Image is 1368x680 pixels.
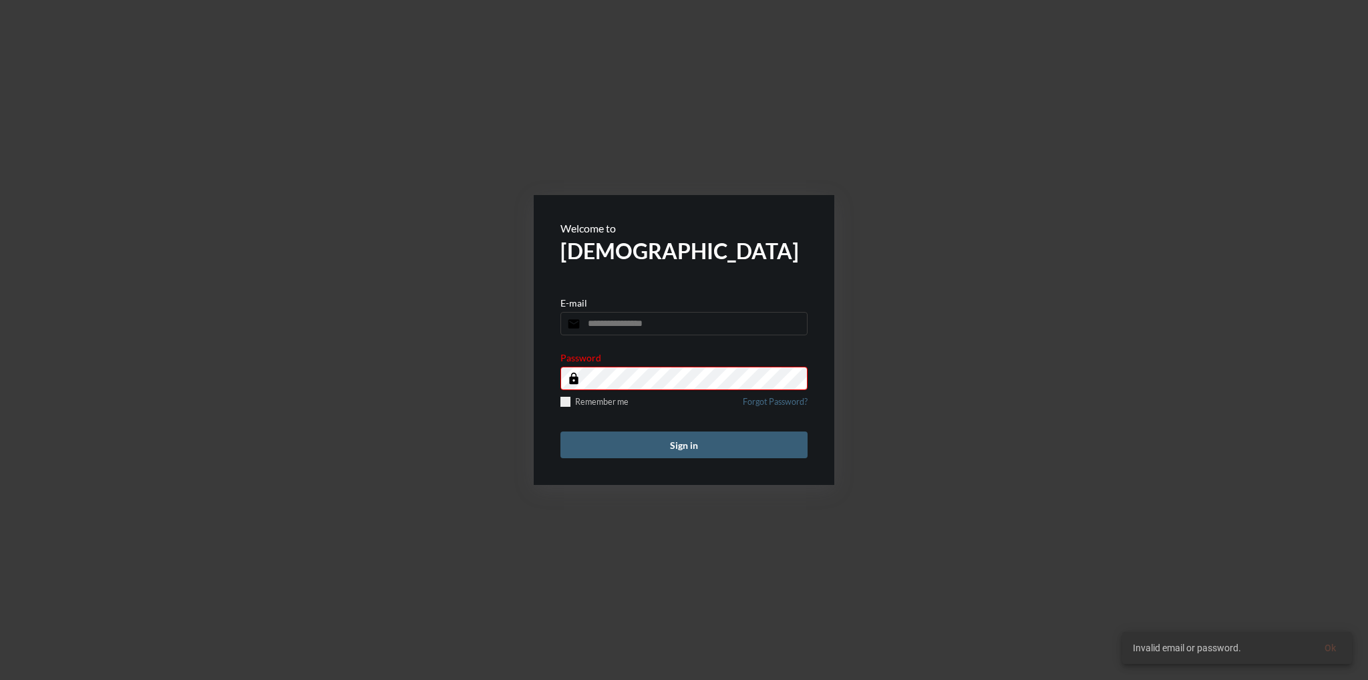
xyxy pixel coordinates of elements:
[560,238,808,264] h2: [DEMOGRAPHIC_DATA]
[560,432,808,458] button: Sign in
[560,222,808,234] p: Welcome to
[1133,641,1241,655] span: Invalid email or password.
[1325,643,1336,653] span: Ok
[560,297,587,309] p: E-mail
[743,397,808,415] a: Forgot Password?
[560,352,601,363] p: Password
[1314,636,1347,660] button: Ok
[560,397,629,407] label: Remember me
